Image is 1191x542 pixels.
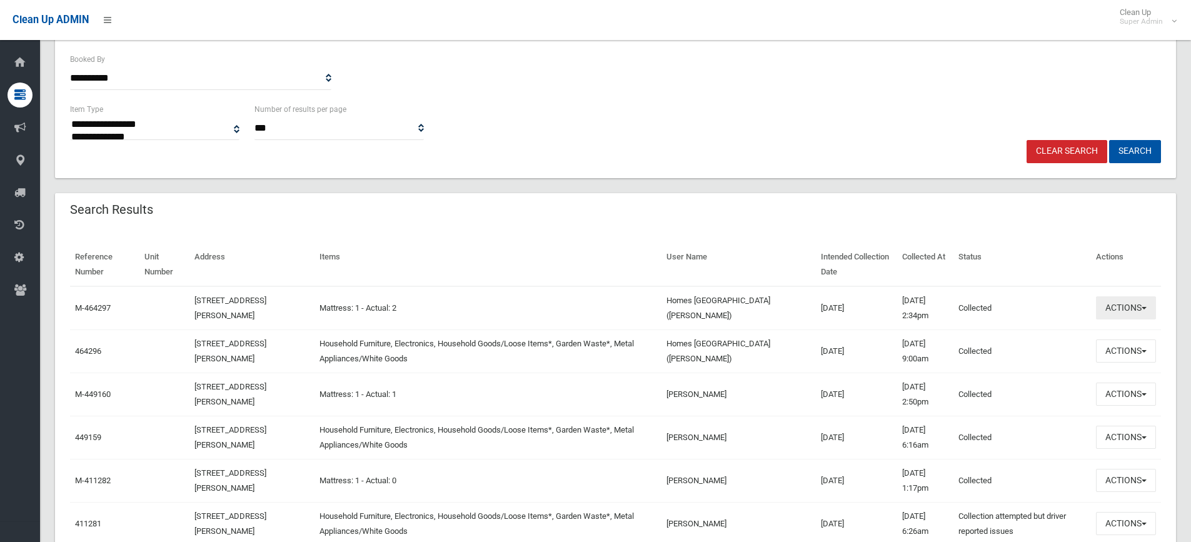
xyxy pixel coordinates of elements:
[75,519,101,528] a: 411281
[70,243,139,286] th: Reference Number
[816,416,897,459] td: [DATE]
[75,476,111,485] a: M-411282
[314,286,662,330] td: Mattress: 1 - Actual: 2
[1109,140,1161,163] button: Search
[194,382,266,406] a: [STREET_ADDRESS][PERSON_NAME]
[816,243,897,286] th: Intended Collection Date
[816,459,897,502] td: [DATE]
[1096,426,1156,449] button: Actions
[314,329,662,373] td: Household Furniture, Electronics, Household Goods/Loose Items*, Garden Waste*, Metal Appliances/W...
[194,511,266,536] a: [STREET_ADDRESS][PERSON_NAME]
[1096,383,1156,406] button: Actions
[1113,8,1175,26] span: Clean Up
[953,416,1091,459] td: Collected
[314,459,662,502] td: Mattress: 1 - Actual: 0
[897,286,953,330] td: [DATE] 2:34pm
[1096,469,1156,492] button: Actions
[194,296,266,320] a: [STREET_ADDRESS][PERSON_NAME]
[953,286,1091,330] td: Collected
[953,243,1091,286] th: Status
[75,346,101,356] a: 464296
[194,425,266,449] a: [STREET_ADDRESS][PERSON_NAME]
[661,329,815,373] td: Homes [GEOGRAPHIC_DATA] ([PERSON_NAME])
[314,373,662,416] td: Mattress: 1 - Actual: 1
[816,373,897,416] td: [DATE]
[897,373,953,416] td: [DATE] 2:50pm
[953,329,1091,373] td: Collected
[139,243,190,286] th: Unit Number
[1096,512,1156,535] button: Actions
[13,14,89,26] span: Clean Up ADMIN
[897,416,953,459] td: [DATE] 6:16am
[1027,140,1107,163] a: Clear Search
[75,389,111,399] a: M-449160
[661,243,815,286] th: User Name
[816,286,897,330] td: [DATE]
[194,468,266,493] a: [STREET_ADDRESS][PERSON_NAME]
[661,373,815,416] td: [PERSON_NAME]
[661,459,815,502] td: [PERSON_NAME]
[1096,296,1156,319] button: Actions
[1091,243,1161,286] th: Actions
[314,243,662,286] th: Items
[254,103,346,116] label: Number of results per page
[75,303,111,313] a: M-464297
[314,416,662,459] td: Household Furniture, Electronics, Household Goods/Loose Items*, Garden Waste*, Metal Appliances/W...
[70,103,103,116] label: Item Type
[897,329,953,373] td: [DATE] 9:00am
[661,286,815,330] td: Homes [GEOGRAPHIC_DATA] ([PERSON_NAME])
[75,433,101,442] a: 449159
[194,339,266,363] a: [STREET_ADDRESS][PERSON_NAME]
[897,243,953,286] th: Collected At
[897,459,953,502] td: [DATE] 1:17pm
[661,416,815,459] td: [PERSON_NAME]
[189,243,314,286] th: Address
[1096,339,1156,363] button: Actions
[55,198,168,222] header: Search Results
[1120,17,1163,26] small: Super Admin
[70,53,105,66] label: Booked By
[953,459,1091,502] td: Collected
[953,373,1091,416] td: Collected
[816,329,897,373] td: [DATE]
